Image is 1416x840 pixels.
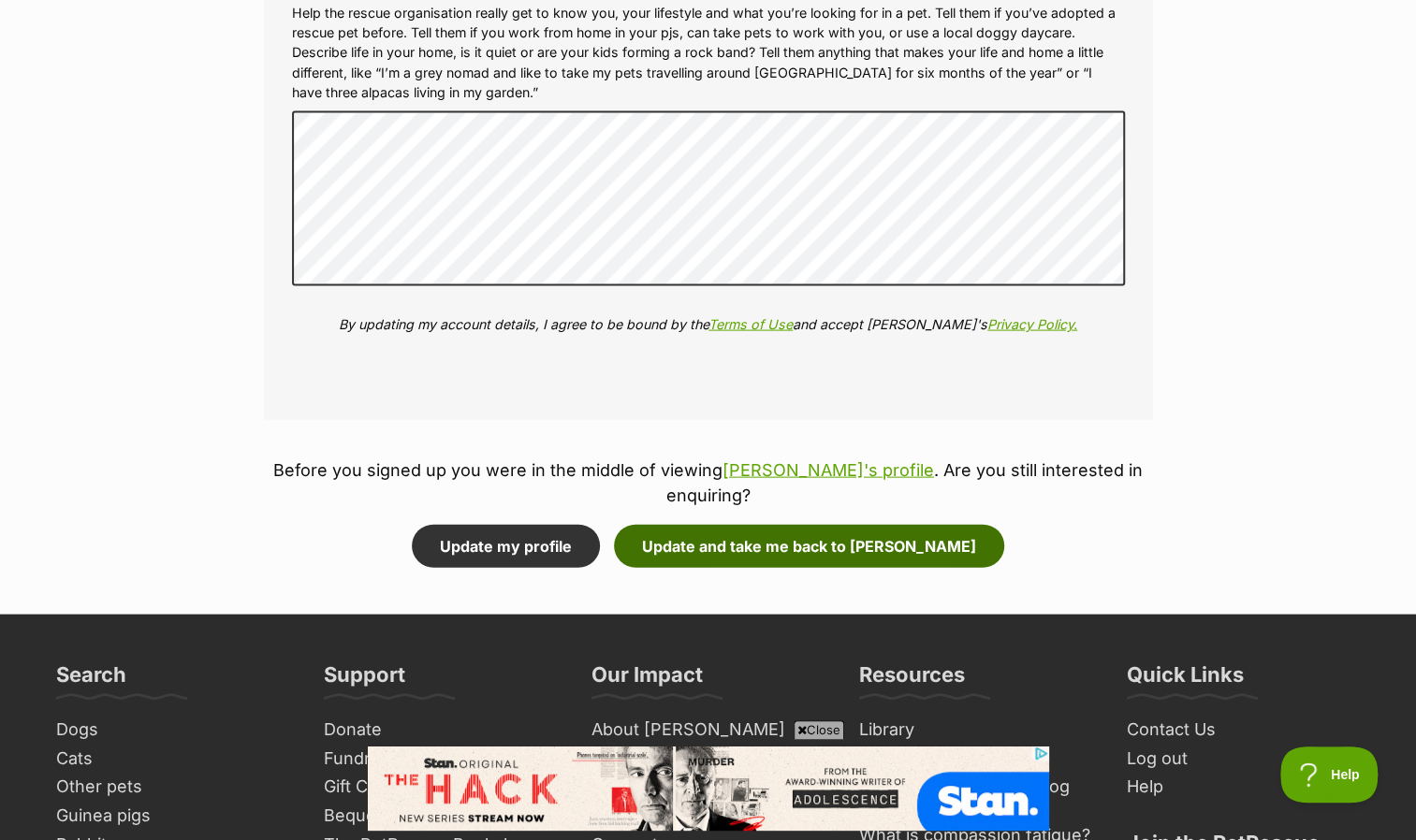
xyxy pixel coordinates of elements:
[324,661,405,699] h3: Support
[316,773,565,802] a: Gift Cards
[591,661,703,699] h3: Our Impact
[1119,773,1368,802] a: Help
[614,525,1004,568] button: Update and take me back to [PERSON_NAME]
[852,716,1101,745] a: Library
[412,525,600,568] button: Update my profile
[723,460,934,480] a: [PERSON_NAME]'s profile
[368,746,1049,831] iframe: Advertisement
[292,314,1125,334] p: By updating my account details, I agree to be bound by the and accept [PERSON_NAME]'s
[292,3,1125,103] p: Help the rescue organisation really get to know you, your lifestyle and what you’re looking for i...
[794,720,844,739] span: Close
[584,716,833,745] a: About [PERSON_NAME]
[859,661,965,699] h3: Resources
[1280,746,1379,803] iframe: Help Scout Beacon - Open
[49,745,298,774] a: Cats
[316,716,565,745] a: Donate
[49,773,298,802] a: Other pets
[987,316,1077,332] a: Privacy Policy.
[1127,661,1244,699] h3: Quick Links
[1119,745,1368,774] a: Log out
[49,716,298,745] a: Dogs
[316,802,565,831] a: Bequests
[316,745,565,774] a: Fundraise
[1119,716,1368,745] a: Contact Us
[49,802,298,831] a: Guinea pigs
[708,316,793,332] a: Terms of Use
[264,457,1153,508] p: Before you signed up you were in the middle of viewing . Are you still interested in enquiring?
[56,661,126,699] h3: Search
